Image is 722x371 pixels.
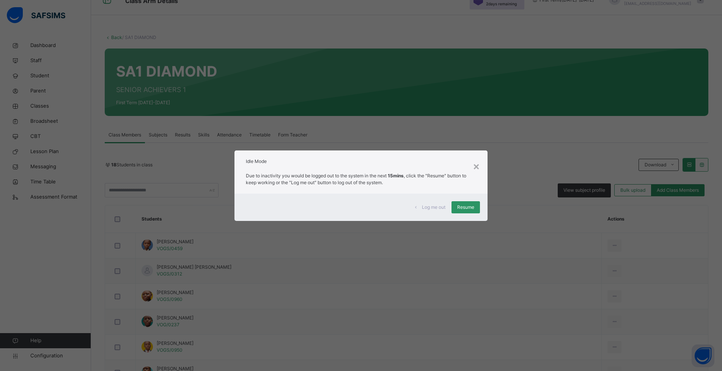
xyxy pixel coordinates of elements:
[422,204,445,211] span: Log me out
[388,173,404,178] strong: 15mins
[246,158,476,165] h2: Idle Mode
[473,158,480,174] div: ×
[246,172,476,186] p: Due to inactivity you would be logged out to the system in the next , click the "Resume" button t...
[457,204,474,211] span: Resume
